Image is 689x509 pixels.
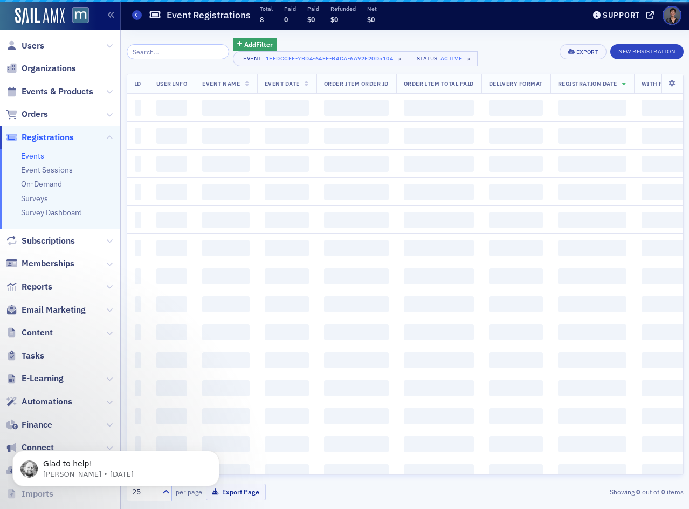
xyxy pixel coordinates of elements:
button: Export Page [206,484,266,500]
a: Users [6,40,44,52]
span: ‌ [265,408,309,424]
span: ‌ [202,436,249,452]
span: ‌ [202,212,249,228]
span: ‌ [265,240,309,256]
span: ‌ [202,268,249,284]
span: ‌ [265,296,309,312]
span: ‌ [404,436,474,452]
button: Export [560,44,607,59]
span: ‌ [558,408,626,424]
span: ‌ [265,464,309,480]
div: Showing out of items [505,487,683,497]
span: ‌ [558,436,626,452]
span: ‌ [202,128,249,144]
a: Events [21,151,44,161]
span: E-Learning [22,373,64,384]
span: ‌ [489,352,543,368]
a: Survey Dashboard [21,208,82,217]
span: ‌ [265,436,309,452]
iframe: Intercom notifications message [8,428,224,504]
span: Reports [22,281,52,293]
span: $0 [367,15,375,24]
span: ‌ [324,240,389,256]
span: ‌ [324,296,389,312]
p: Total [260,5,273,12]
a: View Homepage [65,7,89,25]
span: ‌ [202,240,249,256]
span: ‌ [558,212,626,228]
button: New Registration [610,44,683,59]
span: Registrations [22,132,74,143]
a: Memberships [6,258,74,270]
span: ‌ [202,296,249,312]
span: ‌ [404,128,474,144]
span: ‌ [404,352,474,368]
span: Profile [663,6,681,25]
strong: 0 [659,487,667,497]
span: ‌ [156,380,188,396]
span: ‌ [558,380,626,396]
span: ‌ [265,184,309,200]
span: ‌ [265,212,309,228]
span: ‌ [265,268,309,284]
span: ‌ [324,156,389,172]
a: Reports [6,281,52,293]
span: ‌ [265,100,309,116]
span: ‌ [404,408,474,424]
span: ‌ [489,268,543,284]
span: ‌ [489,436,543,452]
span: ‌ [558,240,626,256]
span: ‌ [324,352,389,368]
span: ‌ [324,436,389,452]
span: ‌ [202,408,249,424]
span: ‌ [202,324,249,340]
span: ‌ [156,324,188,340]
span: ‌ [135,352,141,368]
span: Registration Date [558,80,617,87]
p: Net [367,5,377,12]
span: ‌ [558,296,626,312]
a: Tasks [6,350,44,362]
span: ‌ [135,296,141,312]
a: New Registration [610,46,683,56]
span: ‌ [202,464,249,480]
span: ‌ [489,212,543,228]
span: ‌ [489,240,543,256]
span: Memberships [22,258,74,270]
span: Content [22,327,53,339]
span: ‌ [135,324,141,340]
span: ‌ [558,324,626,340]
span: ‌ [324,128,389,144]
span: ‌ [202,156,249,172]
div: Status [416,55,438,62]
img: SailAMX [15,8,65,25]
span: ‌ [156,240,188,256]
span: Orders [22,108,48,120]
div: Event [241,55,264,62]
span: ‌ [404,464,474,480]
span: ‌ [489,128,543,144]
span: ‌ [156,408,188,424]
span: ‌ [404,268,474,284]
span: ‌ [558,464,626,480]
span: ‌ [156,352,188,368]
span: ID [135,80,141,87]
span: ‌ [489,156,543,172]
span: ‌ [135,380,141,396]
span: Tasks [22,350,44,362]
strong: 0 [635,487,642,497]
span: ‌ [156,184,188,200]
span: ‌ [265,324,309,340]
div: 1efdccff-7bd4-64fe-b4ca-6a92f20d5104 [266,53,394,64]
span: ‌ [202,352,249,368]
span: Email Marketing [22,304,86,316]
span: × [395,54,405,64]
span: Event Name [202,80,240,87]
span: ‌ [156,212,188,228]
span: ‌ [265,380,309,396]
a: E-Learning [6,373,64,384]
span: Finance [22,419,52,431]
